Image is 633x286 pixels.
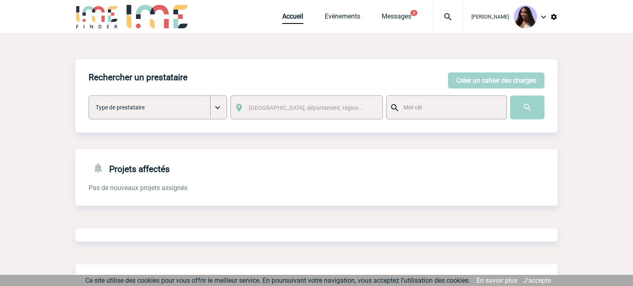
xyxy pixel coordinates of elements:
span: Pas de nouveaux projets assignés [89,184,188,192]
a: Accueil [282,12,303,24]
img: IME-Finder [75,5,118,28]
a: J'accepte [523,277,551,284]
a: Messages [382,12,411,24]
a: Evénements [325,12,360,24]
span: [GEOGRAPHIC_DATA], département, région... [249,105,363,111]
span: [PERSON_NAME] [471,14,509,20]
input: Submit [510,95,544,119]
a: En savoir plus [476,277,517,284]
img: notifications-24-px-g.png [92,162,109,174]
img: 131234-0.jpg [514,5,537,28]
h4: Rechercher un prestataire [89,72,188,82]
h4: Projets affectés [89,162,170,174]
button: 6 [410,10,417,16]
span: Ce site utilise des cookies pour vous offrir le meilleur service. En poursuivant votre navigation... [85,277,470,284]
input: Mot clé [401,102,499,113]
